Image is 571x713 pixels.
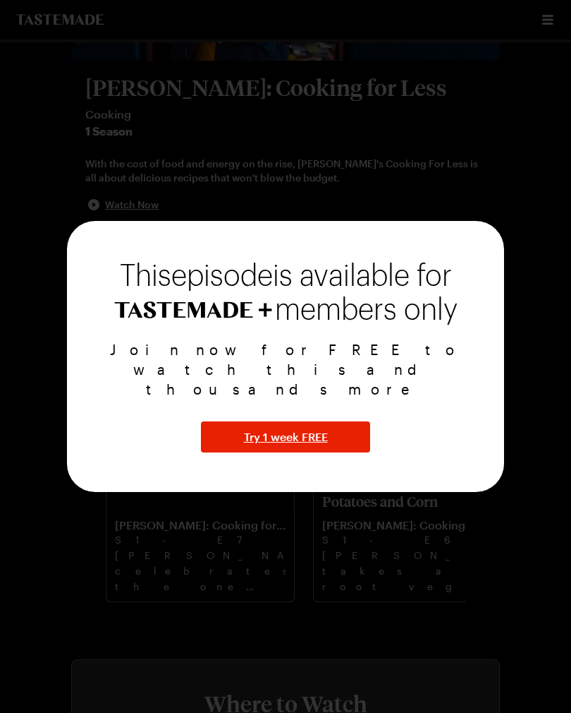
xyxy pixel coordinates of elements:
[114,301,272,318] img: Tastemade+
[244,429,328,445] span: Try 1 week FREE
[120,262,452,290] span: This episode is available for
[201,421,370,453] button: Try 1 week FREE
[275,294,458,325] span: members only
[84,340,487,399] p: Join now for FREE to watch this and thousands more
